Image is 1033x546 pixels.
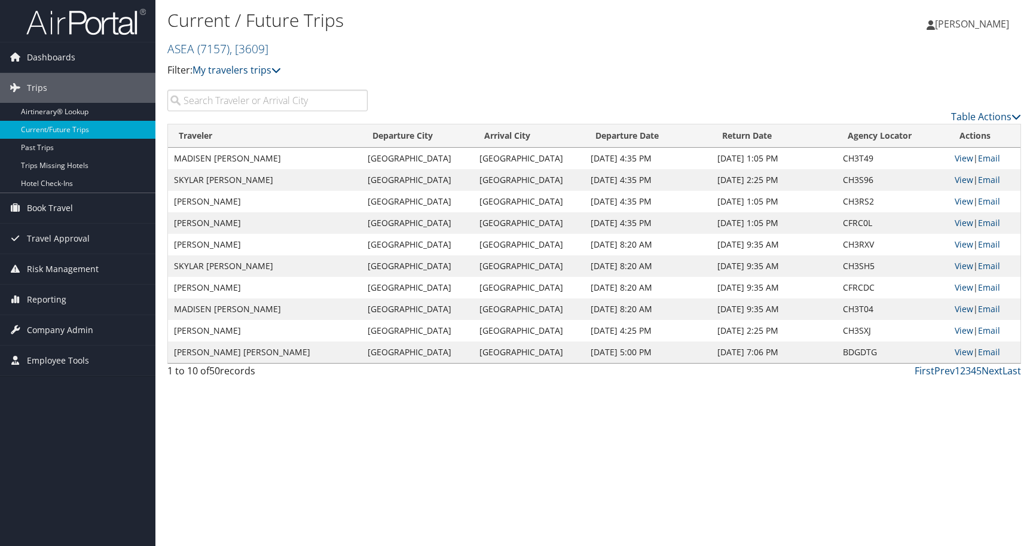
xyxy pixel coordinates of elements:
[585,277,711,298] td: [DATE] 8:20 AM
[955,364,960,377] a: 1
[978,346,1000,358] a: Email
[711,255,837,277] td: [DATE] 9:35 AM
[837,277,949,298] td: CFRCDC
[473,277,585,298] td: [GEOGRAPHIC_DATA]
[362,212,473,234] td: [GEOGRAPHIC_DATA]
[711,298,837,320] td: [DATE] 9:35 AM
[585,191,711,212] td: [DATE] 4:35 PM
[949,169,1020,191] td: |
[27,285,66,315] span: Reporting
[711,169,837,191] td: [DATE] 2:25 PM
[473,320,585,341] td: [GEOGRAPHIC_DATA]
[837,124,949,148] th: Agency Locator: activate to sort column ascending
[965,364,971,377] a: 3
[362,234,473,255] td: [GEOGRAPHIC_DATA]
[982,364,1003,377] a: Next
[837,169,949,191] td: CH3S96
[711,148,837,169] td: [DATE] 1:05 PM
[711,212,837,234] td: [DATE] 1:05 PM
[230,41,268,57] span: , [ 3609 ]
[711,124,837,148] th: Return Date: activate to sort column ascending
[473,191,585,212] td: [GEOGRAPHIC_DATA]
[27,346,89,376] span: Employee Tools
[168,277,362,298] td: [PERSON_NAME]
[711,320,837,341] td: [DATE] 2:25 PM
[473,148,585,169] td: [GEOGRAPHIC_DATA]
[168,298,362,320] td: MADISEN [PERSON_NAME]
[711,234,837,255] td: [DATE] 9:35 AM
[960,364,965,377] a: 2
[168,234,362,255] td: [PERSON_NAME]
[976,364,982,377] a: 5
[167,8,736,33] h1: Current / Future Trips
[949,255,1020,277] td: |
[949,341,1020,363] td: |
[949,212,1020,234] td: |
[362,277,473,298] td: [GEOGRAPHIC_DATA]
[585,124,711,148] th: Departure Date: activate to sort column descending
[473,234,585,255] td: [GEOGRAPHIC_DATA]
[978,196,1000,207] a: Email
[949,320,1020,341] td: |
[473,124,585,148] th: Arrival City: activate to sort column ascending
[837,191,949,212] td: CH3RS2
[711,341,837,363] td: [DATE] 7:06 PM
[837,255,949,277] td: CH3SH5
[949,277,1020,298] td: |
[209,364,220,377] span: 50
[362,255,473,277] td: [GEOGRAPHIC_DATA]
[27,73,47,103] span: Trips
[362,169,473,191] td: [GEOGRAPHIC_DATA]
[978,260,1000,272] a: Email
[473,212,585,234] td: [GEOGRAPHIC_DATA]
[978,325,1000,336] a: Email
[949,148,1020,169] td: |
[197,41,230,57] span: ( 7157 )
[27,42,75,72] span: Dashboards
[473,169,585,191] td: [GEOGRAPHIC_DATA]
[949,124,1020,148] th: Actions
[473,341,585,363] td: [GEOGRAPHIC_DATA]
[362,341,473,363] td: [GEOGRAPHIC_DATA]
[362,148,473,169] td: [GEOGRAPHIC_DATA]
[978,282,1000,293] a: Email
[951,110,1021,123] a: Table Actions
[955,260,973,272] a: View
[168,124,362,148] th: Traveler: activate to sort column ascending
[927,6,1021,42] a: [PERSON_NAME]
[26,8,146,36] img: airportal-logo.png
[955,325,973,336] a: View
[949,298,1020,320] td: |
[955,174,973,185] a: View
[167,41,268,57] a: ASEA
[168,169,362,191] td: SKYLAR [PERSON_NAME]
[955,282,973,293] a: View
[167,90,368,111] input: Search Traveler or Arrival City
[711,191,837,212] td: [DATE] 1:05 PM
[837,212,949,234] td: CFRC0L
[955,239,973,250] a: View
[473,255,585,277] td: [GEOGRAPHIC_DATA]
[955,217,973,228] a: View
[167,364,368,384] div: 1 to 10 of records
[837,148,949,169] td: CH3T49
[27,224,90,254] span: Travel Approval
[955,346,973,358] a: View
[978,217,1000,228] a: Email
[168,341,362,363] td: [PERSON_NAME] [PERSON_NAME]
[168,191,362,212] td: [PERSON_NAME]
[585,148,711,169] td: [DATE] 4:35 PM
[168,320,362,341] td: [PERSON_NAME]
[915,364,934,377] a: First
[362,191,473,212] td: [GEOGRAPHIC_DATA]
[585,169,711,191] td: [DATE] 4:35 PM
[585,320,711,341] td: [DATE] 4:25 PM
[168,212,362,234] td: [PERSON_NAME]
[362,298,473,320] td: [GEOGRAPHIC_DATA]
[27,193,73,223] span: Book Travel
[362,320,473,341] td: [GEOGRAPHIC_DATA]
[473,298,585,320] td: [GEOGRAPHIC_DATA]
[837,298,949,320] td: CH3T04
[27,315,93,345] span: Company Admin
[362,124,473,148] th: Departure City: activate to sort column ascending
